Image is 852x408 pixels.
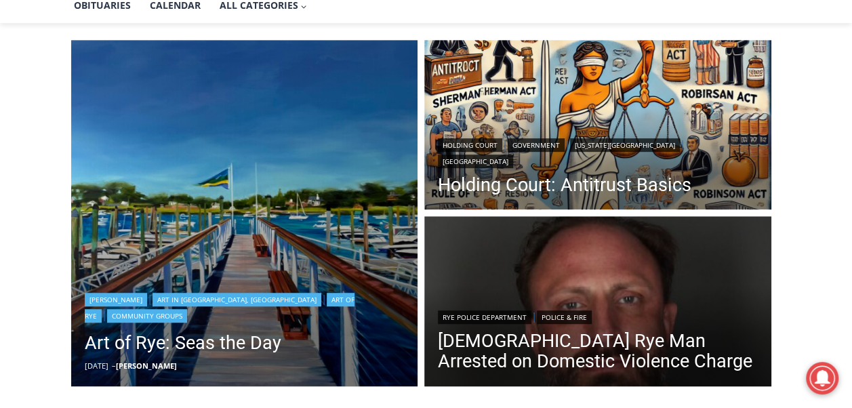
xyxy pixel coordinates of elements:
[438,310,531,324] a: Rye Police Department
[85,329,405,356] a: Art of Rye: Seas the Day
[116,361,177,371] a: [PERSON_NAME]
[424,40,771,213] img: Holding Court Anti Trust Basics Illustration DALLE 2025-10-14
[438,175,758,195] a: Holding Court: Antitrust Basics
[424,40,771,213] a: Read More Holding Court: Antitrust Basics
[107,309,187,323] a: Community Groups
[326,131,657,169] a: Intern @ [DOMAIN_NAME]
[85,361,108,371] time: [DATE]
[438,308,758,324] div: |
[438,331,758,371] a: [DEMOGRAPHIC_DATA] Rye Man Arrested on Domestic Violence Charge
[508,138,565,152] a: Government
[537,310,592,324] a: Police & Fire
[112,361,116,371] span: –
[570,138,680,152] a: [US_STATE][GEOGRAPHIC_DATA]
[71,40,418,387] a: Read More Art of Rye: Seas the Day
[153,293,321,306] a: Art in [GEOGRAPHIC_DATA], [GEOGRAPHIC_DATA]
[424,216,771,390] img: (PHOTO: Rye PD arrested Michael P. O’Connell, age 42 of Rye, NY, on a domestic violence charge on...
[424,216,771,390] a: Read More 42 Year Old Rye Man Arrested on Domestic Violence Charge
[85,293,147,306] a: [PERSON_NAME]
[438,138,502,152] a: Holding Court
[438,155,513,168] a: [GEOGRAPHIC_DATA]
[71,40,418,387] img: [PHOTO: Seas the Day - Shenorock Shore Club Marina, Rye 36” X 48” Oil on canvas, Commissioned & E...
[354,135,628,165] span: Intern @ [DOMAIN_NAME]
[85,290,405,323] div: | | |
[438,136,758,168] div: | | |
[342,1,641,131] div: "[PERSON_NAME] and I covered the [DATE] Parade, which was a really eye opening experience as I ha...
